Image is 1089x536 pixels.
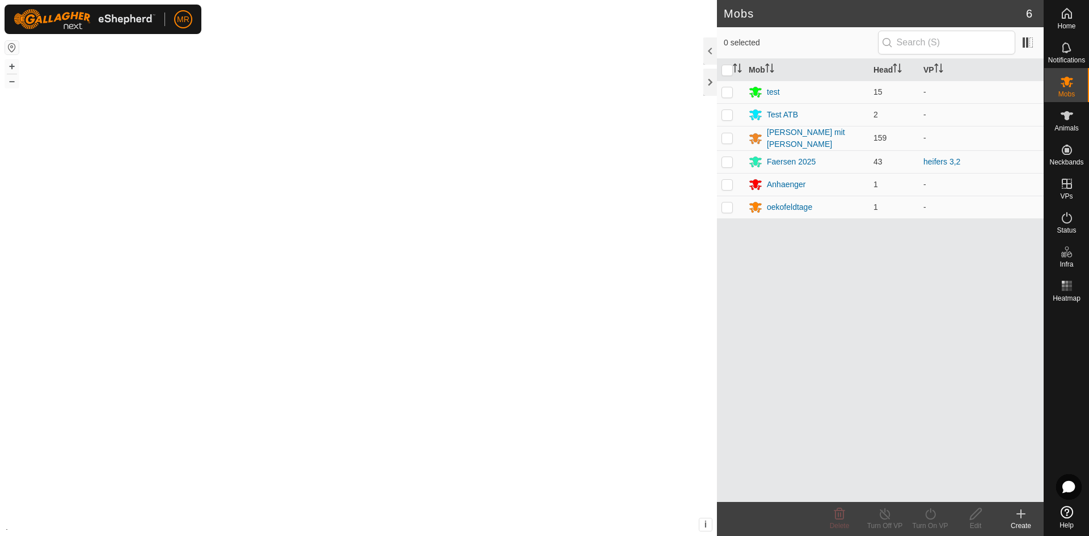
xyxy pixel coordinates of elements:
th: Mob [744,59,869,81]
span: Neckbands [1049,159,1083,166]
td: - [919,126,1044,150]
span: MR [177,14,189,26]
button: i [699,518,712,531]
span: Infra [1060,261,1073,268]
span: Mobs [1058,91,1075,98]
p-sorticon: Activate to sort [934,65,943,74]
span: 1 [873,202,878,212]
a: Contact Us [370,521,403,531]
div: Turn Off VP [862,521,907,531]
p-sorticon: Activate to sort [765,65,774,74]
span: Notifications [1048,57,1085,64]
span: Help [1060,522,1074,529]
button: + [5,60,19,73]
span: Heatmap [1053,295,1080,302]
div: oekofeldtage [767,201,812,213]
div: Edit [953,521,998,531]
th: Head [869,59,919,81]
a: heifers 3,2 [923,157,960,166]
span: Status [1057,227,1076,234]
span: 2 [873,110,878,119]
td: - [919,173,1044,196]
span: 15 [873,87,883,96]
span: 6 [1026,5,1032,22]
div: Faersen 2025 [767,156,816,168]
a: Privacy Policy [314,521,356,531]
span: Delete [830,522,850,530]
div: Create [998,521,1044,531]
td: - [919,196,1044,218]
th: VP [919,59,1044,81]
span: 159 [873,133,887,142]
h2: Mobs [724,7,1026,20]
div: Test ATB [767,109,798,121]
td: - [919,81,1044,103]
span: Animals [1054,125,1079,132]
td: - [919,103,1044,126]
span: 43 [873,157,883,166]
span: VPs [1060,193,1073,200]
span: 0 selected [724,37,878,49]
input: Search (S) [878,31,1015,54]
span: 1 [873,180,878,189]
img: Gallagher Logo [14,9,155,29]
span: Home [1057,23,1075,29]
a: Help [1044,501,1089,533]
span: i [704,520,707,529]
p-sorticon: Activate to sort [893,65,902,74]
button: – [5,74,19,88]
div: [PERSON_NAME] mit [PERSON_NAME] [767,126,864,150]
p-sorticon: Activate to sort [733,65,742,74]
div: Anhaenger [767,179,806,191]
button: Reset Map [5,41,19,54]
div: Turn On VP [907,521,953,531]
div: test [767,86,780,98]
